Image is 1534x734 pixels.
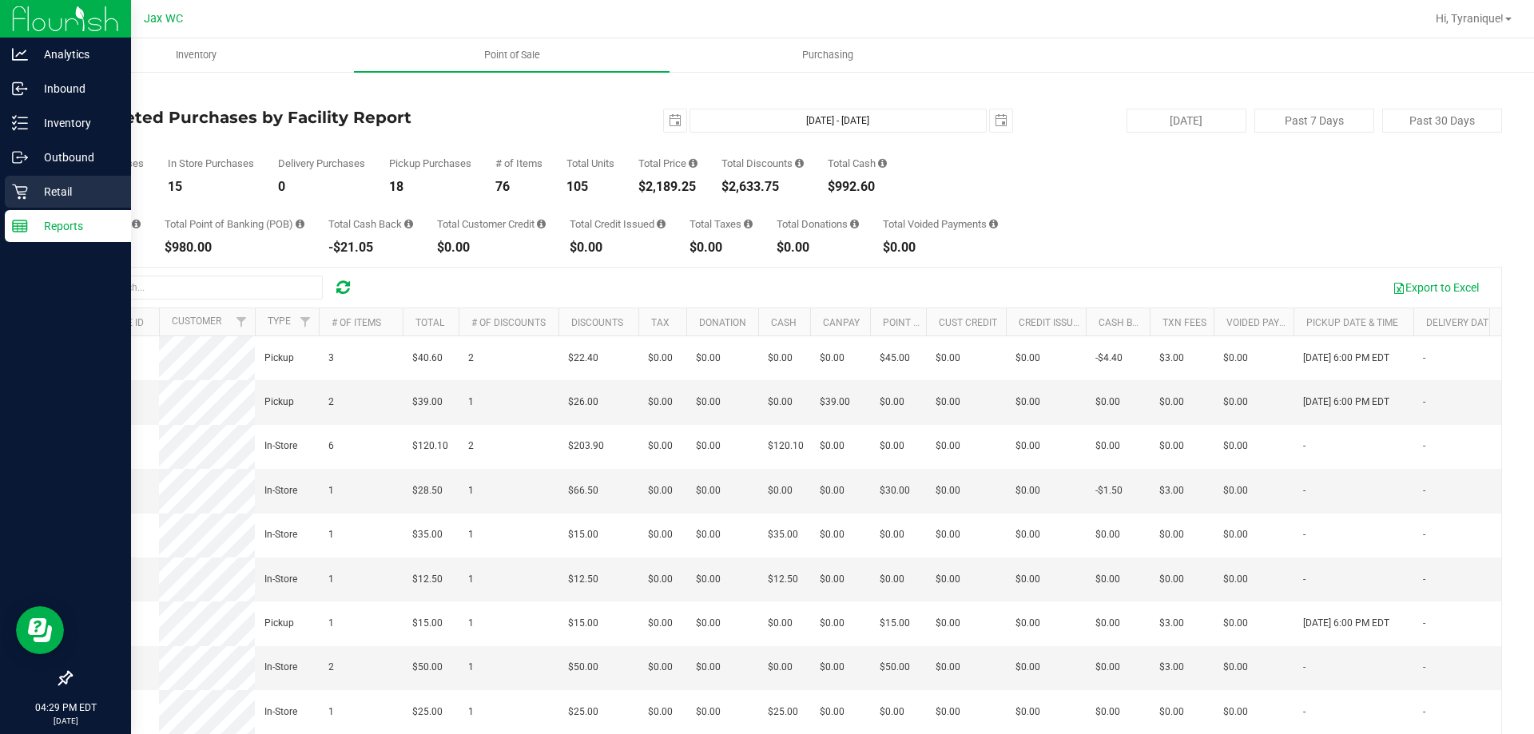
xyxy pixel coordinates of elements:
[328,351,334,366] span: 3
[768,527,798,542] span: $35.00
[328,241,413,254] div: -$21.05
[768,351,793,366] span: $0.00
[568,438,604,454] span: $203.90
[12,218,28,234] inline-svg: Reports
[168,181,254,193] div: 15
[328,527,334,542] span: 1
[880,527,904,542] span: $0.00
[292,308,319,335] a: Filter
[936,527,960,542] span: $0.00
[1015,572,1040,587] span: $0.00
[820,351,844,366] span: $0.00
[264,572,297,587] span: In-Store
[1303,483,1305,498] span: -
[1159,483,1184,498] span: $3.00
[1223,704,1248,720] span: $0.00
[1436,12,1504,25] span: Hi, Tyranique!
[696,527,721,542] span: $0.00
[495,181,542,193] div: 76
[1303,351,1389,366] span: [DATE] 6:00 PM EDT
[412,616,443,631] span: $15.00
[690,219,753,229] div: Total Taxes
[820,660,844,675] span: $0.00
[70,109,547,126] h4: Completed Purchases by Facility Report
[820,527,844,542] span: $0.00
[777,219,859,229] div: Total Donations
[471,317,546,328] a: # of Discounts
[936,660,960,675] span: $0.00
[468,351,474,366] span: 2
[696,660,721,675] span: $0.00
[12,81,28,97] inline-svg: Inbound
[1015,616,1040,631] span: $0.00
[648,572,673,587] span: $0.00
[936,704,960,720] span: $0.00
[1223,351,1248,366] span: $0.00
[1223,483,1248,498] span: $0.00
[566,181,614,193] div: 105
[820,438,844,454] span: $0.00
[172,315,221,327] a: Customer
[437,241,546,254] div: $0.00
[1099,317,1151,328] a: Cash Back
[264,438,297,454] span: In-Store
[820,483,844,498] span: $0.00
[1015,527,1040,542] span: $0.00
[1303,527,1305,542] span: -
[1015,438,1040,454] span: $0.00
[468,704,474,720] span: 1
[468,395,474,410] span: 1
[1223,616,1248,631] span: $0.00
[468,527,474,542] span: 1
[1162,317,1206,328] a: Txn Fees
[328,483,334,498] span: 1
[568,704,598,720] span: $25.00
[1159,438,1184,454] span: $0.00
[1303,616,1389,631] span: [DATE] 6:00 PM EDT
[296,219,304,229] i: Sum of the successful, non-voided point-of-banking payment transactions, both via payment termina...
[1159,527,1184,542] span: $0.00
[278,158,365,169] div: Delivery Purchases
[696,395,721,410] span: $0.00
[823,317,860,328] a: CanPay
[657,219,666,229] i: Sum of all account credit issued for all refunds from returned purchases in the date range.
[989,219,998,229] i: Sum of all voided payment transaction amounts, excluding tips and transaction fees, for all purch...
[638,181,697,193] div: $2,189.25
[1423,527,1425,542] span: -
[412,483,443,498] span: $28.50
[332,317,381,328] a: # of Items
[744,219,753,229] i: Sum of the total taxes for all purchases in the date range.
[1303,704,1305,720] span: -
[1303,572,1305,587] span: -
[795,158,804,169] i: Sum of the discount values applied to the all purchases in the date range.
[468,438,474,454] span: 2
[264,704,297,720] span: In-Store
[568,483,598,498] span: $66.50
[648,704,673,720] span: $0.00
[820,704,844,720] span: $0.00
[264,616,294,631] span: Pickup
[1223,395,1248,410] span: $0.00
[468,616,474,631] span: 1
[1095,395,1120,410] span: $0.00
[936,483,960,498] span: $0.00
[880,351,910,366] span: $45.00
[880,616,910,631] span: $15.00
[412,351,443,366] span: $40.60
[1095,660,1120,675] span: $0.00
[1095,351,1123,366] span: -$4.40
[1223,572,1248,587] span: $0.00
[437,219,546,229] div: Total Customer Credit
[990,109,1012,132] span: select
[229,308,255,335] a: Filter
[768,483,793,498] span: $0.00
[648,527,673,542] span: $0.00
[721,181,804,193] div: $2,633.75
[638,158,697,169] div: Total Price
[648,438,673,454] span: $0.00
[1423,704,1425,720] span: -
[1015,483,1040,498] span: $0.00
[850,219,859,229] i: Sum of all round-up-to-next-dollar total price adjustments for all purchases in the date range.
[328,572,334,587] span: 1
[328,616,334,631] span: 1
